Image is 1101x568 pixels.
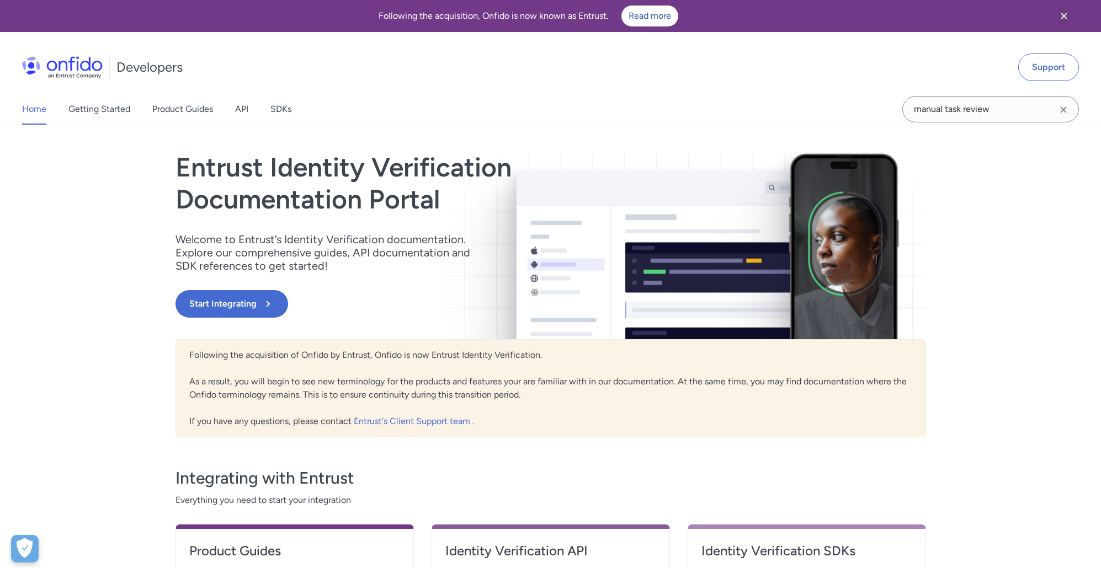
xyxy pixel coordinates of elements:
[175,467,926,489] h3: Integrating with Entrust
[11,535,39,562] button: Open Preferences
[175,233,485,272] p: Welcome to Entrust’s Identity Verification documentation. Explore our comprehensive guides, API d...
[270,94,291,125] a: SDKs
[22,94,46,125] a: Home
[175,152,701,215] h1: Entrust Identity Verification Documentation Portal
[1057,103,1070,116] svg: Clear search field button
[902,96,1079,122] input: Onfido search input field
[13,6,1044,26] div: Following the acquisition, Onfido is now known as Entrust.
[235,94,248,125] a: API
[68,94,130,125] a: Getting Started
[152,94,213,125] a: Product Guides
[175,290,288,318] button: Start Integrating
[22,56,103,78] img: Onfido Logo
[189,542,400,560] h4: Product Guides
[1018,53,1079,81] a: Support
[175,290,701,318] a: Start Integrating
[175,494,926,507] span: Everything you need to start your integration
[701,542,912,560] h4: Identity Verification SDKs
[116,58,183,76] h1: Developers
[11,535,39,562] div: Cookie Preferences
[175,339,926,437] div: Following the acquisition of Onfido by Entrust, Onfido is now Entrust Identity Verification. As a...
[1057,9,1071,23] svg: Close banner
[445,542,656,560] h4: Identity Verification API
[354,416,472,426] a: Entrust's Client Support team
[1044,2,1084,30] button: Close banner
[621,6,678,26] a: Read more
